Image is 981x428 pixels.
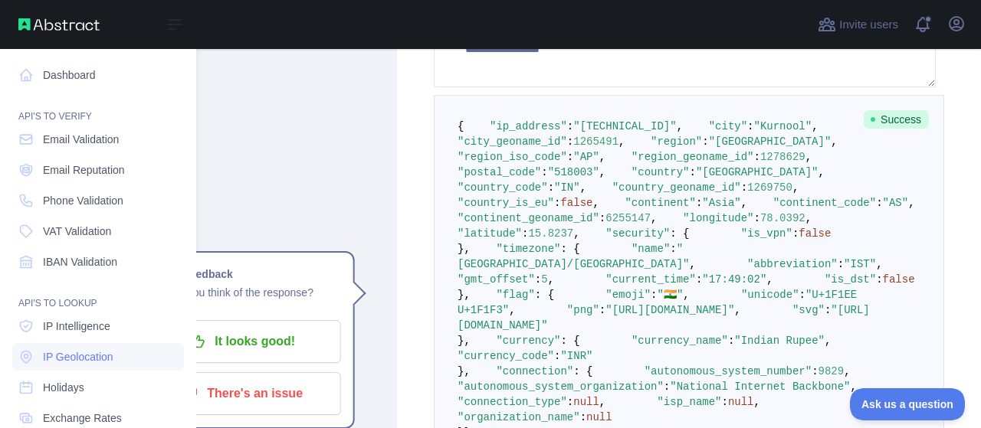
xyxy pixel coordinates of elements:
[548,181,554,194] span: :
[496,365,573,377] span: "connection"
[496,335,560,347] span: "currency"
[773,197,876,209] span: "continent_code"
[567,136,573,148] span: :
[560,335,579,347] span: : {
[883,197,909,209] span: "AS"
[567,304,599,316] span: "png"
[670,227,689,240] span: : {
[12,374,184,401] a: Holidays
[458,365,471,377] span: },
[876,197,882,209] span: :
[458,166,541,178] span: "postal_code"
[825,304,831,316] span: :
[573,136,618,148] span: 1265491
[490,120,567,132] span: "ip_address"
[876,273,882,286] span: :
[651,136,702,148] span: "region"
[734,335,825,347] span: "Indian Rupee"
[728,396,754,408] span: null
[612,181,741,194] span: "country_geoname_id"
[747,120,753,132] span: :
[728,335,734,347] span: :
[528,227,573,240] span: 15.8237
[812,365,818,377] span: :
[573,151,599,163] span: "AP"
[741,227,792,240] span: "is_vpn"
[12,156,184,184] a: Email Reputation
[799,227,831,240] span: false
[509,304,515,316] span: ,
[689,166,695,178] span: :
[825,273,876,286] span: "is_dst"
[458,381,664,393] span: "autonomous_system_organization"
[458,181,548,194] span: "country_code"
[805,151,812,163] span: ,
[702,273,766,286] span: "17:49:02"
[741,289,799,301] span: "unicode"
[605,304,734,316] span: "[URL][DOMAIN_NAME]"
[741,181,747,194] span: :
[618,136,625,148] span: ,
[605,273,696,286] span: "current_time"
[567,396,573,408] span: :
[12,217,184,245] a: VAT Validation
[864,110,929,129] span: Success
[632,151,754,163] span: "region_geoname_id"
[12,248,184,276] a: IBAN Validation
[721,396,727,408] span: :
[599,304,605,316] span: :
[754,212,760,224] span: :
[458,289,471,301] span: },
[819,166,825,178] span: ,
[819,365,845,377] span: 9829
[792,227,799,240] span: :
[458,243,471,255] span: },
[838,258,844,270] span: :
[754,120,812,132] span: "Kurnool"
[458,212,599,224] span: "continent_geoname_id"
[696,197,702,209] span: :
[554,197,560,209] span: :
[580,181,586,194] span: ,
[747,181,792,194] span: 1269750
[632,243,670,255] span: "name"
[689,258,695,270] span: ,
[560,350,592,362] span: "INR"
[839,16,898,34] span: Invite users
[573,396,599,408] span: null
[580,411,586,423] span: :
[677,120,683,132] span: ,
[573,120,676,132] span: "[TECHNICAL_ID]"
[702,136,708,148] span: :
[799,289,805,301] span: :
[709,136,832,148] span: "[GEOGRAPHIC_DATA]"
[458,120,464,132] span: {
[458,227,522,240] span: "latitude"
[458,136,567,148] span: "city_geoname_id"
[599,151,605,163] span: ,
[766,273,773,286] span: ,
[657,396,721,408] span: "isp_name"
[844,365,850,377] span: ,
[876,258,882,270] span: ,
[605,227,670,240] span: "security"
[625,197,695,209] span: "continent"
[754,151,760,163] span: :
[12,312,184,340] a: IP Intelligence
[43,193,123,208] span: Phone Validation
[592,197,599,209] span: ,
[702,197,740,209] span: "Asia"
[12,279,184,309] div: API'S TO LOOKUP
[43,319,110,334] span: IP Intelligence
[632,166,690,178] span: "country"
[43,132,119,147] span: Email Validation
[658,289,684,301] span: "🇮🇳"
[573,227,579,240] span: ,
[496,243,560,255] span: "timezone"
[458,151,567,163] span: "region_iso_code"
[747,258,838,270] span: "abbreviation"
[458,273,535,286] span: "gmt_offset"
[683,212,753,224] span: "longitude"
[754,396,760,408] span: ,
[12,92,184,123] div: API'S TO VERIFY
